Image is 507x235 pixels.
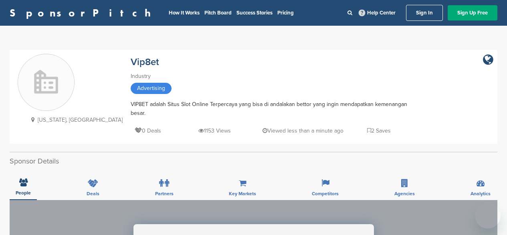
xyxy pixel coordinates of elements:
[357,8,397,18] a: Help Center
[406,5,443,21] a: Sign In
[10,156,497,167] h2: Sponsor Details
[394,191,415,196] span: Agencies
[131,56,159,68] a: Vip8et
[16,190,31,195] span: People
[131,83,172,94] span: Advertising
[471,191,491,196] span: Analytics
[204,10,232,16] a: Pitch Board
[28,115,123,125] p: [US_STATE], [GEOGRAPHIC_DATA]
[236,10,273,16] a: Success Stories
[135,126,161,136] p: 0 Deals
[131,72,411,81] div: Industry
[229,191,256,196] span: Key Markets
[475,203,501,229] iframe: Tombol untuk meluncurkan jendela pesan
[448,5,497,20] a: Sign Up Free
[312,191,339,196] span: Competitors
[155,191,174,196] span: Partners
[263,126,343,136] p: Viewed less than a minute ago
[131,100,411,118] div: VIP8ET adalah Situs Slot Online Terpercaya yang bisa di andalakan bettor yang ingin mendapatkan k...
[277,10,294,16] a: Pricing
[18,55,74,111] img: Sponsorpitch & Vip8et
[483,54,493,66] a: company link
[198,126,231,136] p: 1153 Views
[169,10,200,16] a: How It Works
[10,8,156,18] a: SponsorPitch
[87,191,99,196] span: Deals
[367,126,391,136] p: 2 Saves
